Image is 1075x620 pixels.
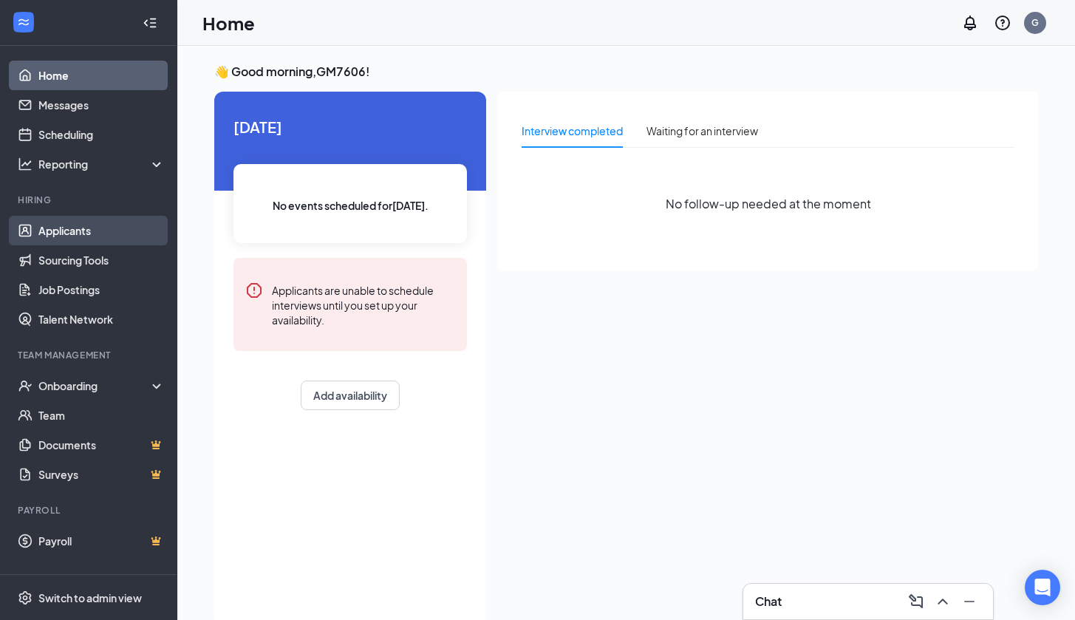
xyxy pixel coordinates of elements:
div: Interview completed [522,123,623,139]
div: Reporting [38,157,165,171]
div: Waiting for an interview [646,123,758,139]
a: Job Postings [38,275,165,304]
svg: QuestionInfo [994,14,1011,32]
a: Team [38,401,165,430]
button: Add availability [301,381,400,410]
svg: Settings [18,590,33,605]
a: Sourcing Tools [38,245,165,275]
a: Home [38,61,165,90]
button: Minimize [958,590,981,613]
span: No follow-up needed at the moment [666,194,871,213]
span: No events scheduled for [DATE] . [273,197,429,214]
div: Open Intercom Messenger [1025,570,1060,605]
svg: Analysis [18,157,33,171]
a: PayrollCrown [38,526,165,556]
svg: ChevronUp [934,593,952,610]
div: G [1031,16,1039,29]
h1: Home [202,10,255,35]
a: Scheduling [38,120,165,149]
div: Team Management [18,349,162,361]
div: Payroll [18,504,162,517]
div: Onboarding [38,378,152,393]
div: Switch to admin view [38,590,142,605]
a: Applicants [38,216,165,245]
a: Messages [38,90,165,120]
a: DocumentsCrown [38,430,165,460]
h3: Chat [755,593,782,610]
button: ComposeMessage [904,590,928,613]
button: ChevronUp [931,590,955,613]
div: Hiring [18,194,162,206]
svg: Minimize [960,593,978,610]
span: [DATE] [233,115,467,138]
a: SurveysCrown [38,460,165,489]
a: Talent Network [38,304,165,334]
svg: Notifications [961,14,979,32]
svg: Error [245,282,263,299]
div: Applicants are unable to schedule interviews until you set up your availability. [272,282,455,327]
svg: WorkstreamLogo [16,15,31,30]
svg: Collapse [143,16,157,30]
svg: ComposeMessage [907,593,925,610]
svg: UserCheck [18,378,33,393]
h3: 👋 Good morning, GM7606 ! [214,64,1038,80]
